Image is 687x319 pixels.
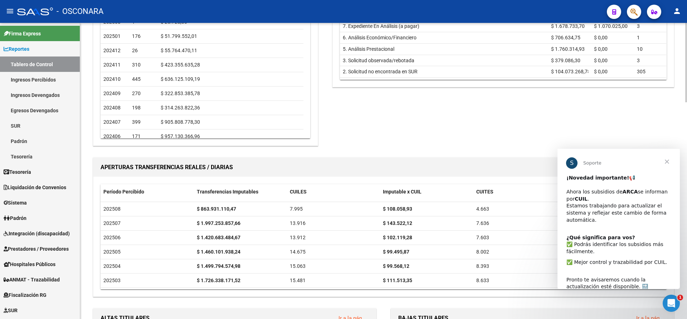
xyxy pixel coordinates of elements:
[476,235,489,240] span: 7.603
[383,278,412,283] strong: $ 111.513,35
[197,206,236,212] strong: $ 863.931.110,47
[637,69,645,74] span: 305
[4,291,47,299] span: Fiscalización RG
[343,58,414,63] span: 3. Solicitud observada/rebotada
[551,35,580,40] span: $ 706.634,75
[103,119,121,125] span: 202407
[290,263,306,269] span: 15.063
[476,206,489,212] span: 4.663
[103,76,121,82] span: 202410
[551,23,585,29] span: $ 1.678.733,70
[476,278,489,283] span: 8.633
[594,58,608,63] span: $ 0,00
[103,105,121,111] span: 202408
[4,214,26,222] span: Padrón
[290,206,303,212] span: 7.995
[473,184,566,200] datatable-header-cell: CUITES
[103,189,144,195] span: Período Percibido
[197,189,258,195] span: Transferencias Imputables
[101,164,233,171] span: APERTURAS TRANSFERENCIAS REALES / DIARIAS
[197,235,240,240] strong: $ 1.420.683.484,67
[287,184,380,200] datatable-header-cell: CUILES
[101,184,194,200] datatable-header-cell: Período Percibido
[637,35,640,40] span: 1
[594,46,608,52] span: $ 0,00
[290,189,307,195] span: CUILES
[383,249,409,255] strong: $ 99.495,87
[6,7,14,15] mat-icon: menu
[57,4,103,19] span: - OSCONARA
[197,278,240,283] strong: $ 1.726.338.171,52
[343,23,419,29] span: 7. Expediente En Análisis (a pagar)
[557,149,680,289] iframe: Intercom live chat mensaje
[161,76,200,82] span: $ 636.125.109,19
[197,249,240,255] strong: $ 1.460.101.938,24
[132,119,141,125] span: 399
[637,46,643,52] span: 10
[197,220,240,226] strong: $ 1.997.253.857,66
[594,23,628,29] span: $ 1.070.025,00
[161,62,200,68] span: $ 423.355.635,28
[4,183,66,191] span: Liquidación de Convenios
[161,90,200,96] span: $ 322.853.385,78
[132,90,141,96] span: 270
[383,189,422,195] span: Imputable x CUIL
[161,105,200,111] span: $ 314.263.822,36
[476,189,493,195] span: CUITES
[132,76,141,82] span: 445
[380,184,473,200] datatable-header-cell: Imputable x CUIL
[161,119,200,125] span: $ 905.808.778,30
[103,263,121,269] span: 202504
[103,206,121,212] span: 202508
[594,69,608,74] span: $ 0,00
[103,133,121,139] span: 202406
[132,48,138,53] span: 26
[103,62,121,68] span: 202411
[383,206,412,212] strong: $ 108.058,93
[161,33,197,39] span: $ 51.799.552,01
[103,235,121,240] span: 202506
[103,90,121,96] span: 202409
[290,235,306,240] span: 13.912
[132,62,141,68] span: 310
[673,7,681,15] mat-icon: person
[551,58,580,63] span: $ 379.086,30
[476,263,489,269] span: 8.393
[551,46,585,52] span: $ 1.760.314,93
[103,33,121,39] span: 202501
[290,249,306,255] span: 14.675
[663,295,680,312] iframe: Intercom live chat
[132,133,141,139] span: 171
[343,69,418,74] span: 2. Solicitud no encontrada en SUR
[4,260,55,268] span: Hospitales Públicos
[476,249,489,255] span: 8.002
[476,220,489,226] span: 7.636
[677,295,683,300] span: 1
[103,48,121,53] span: 202412
[343,46,394,52] span: 5. Análisis Prestacional
[290,220,306,226] span: 13.916
[132,105,141,111] span: 198
[132,33,141,39] span: 176
[551,69,590,74] span: $ 104.073.268,78
[4,30,41,38] span: Firma Express
[161,48,197,53] span: $ 55.764.470,11
[637,23,640,29] span: 3
[103,249,121,255] span: 202505
[4,168,31,176] span: Tesorería
[103,278,121,283] span: 202503
[383,220,412,226] strong: $ 143.522,12
[637,58,640,63] span: 3
[594,35,608,40] span: $ 0,00
[290,278,306,283] span: 15.481
[383,263,409,269] strong: $ 99.568,12
[103,220,121,226] span: 202507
